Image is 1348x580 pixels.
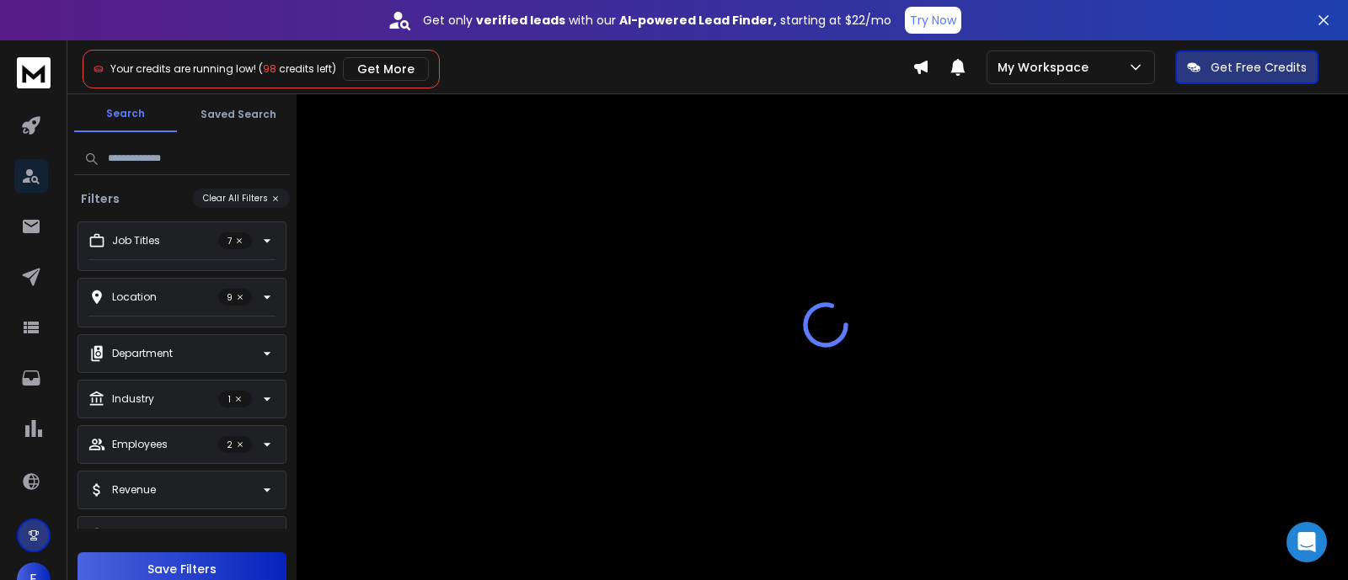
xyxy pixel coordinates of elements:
p: Job Titles [112,234,160,247]
button: Search [74,97,177,132]
p: Department [112,347,173,360]
span: 98 [263,61,276,76]
p: Revenue [112,483,156,497]
div: Open Intercom Messenger [1286,522,1327,562]
p: Employees [112,438,168,451]
p: Domains [112,529,159,542]
p: Location [112,290,157,304]
button: Try Now [905,7,961,34]
button: Get More [343,57,429,81]
span: Your credits are running low! [110,61,256,76]
p: 9 [218,289,252,306]
p: Try Now [910,12,956,29]
p: 2 [218,436,252,453]
p: 7 [218,232,252,249]
p: Get Free Credits [1211,59,1307,76]
img: logo [17,57,51,88]
p: Get only with our starting at $22/mo [423,12,891,29]
button: Saved Search [187,98,290,131]
button: Get Free Credits [1175,51,1319,84]
strong: AI-powered Lead Finder, [619,12,777,29]
strong: verified leads [476,12,565,29]
p: My Workspace [998,59,1095,76]
span: ( credits left) [259,61,336,76]
h3: Filters [74,190,126,207]
p: Industry [112,392,154,406]
button: Clear All Filters [193,189,290,208]
p: 1 [218,391,252,407]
